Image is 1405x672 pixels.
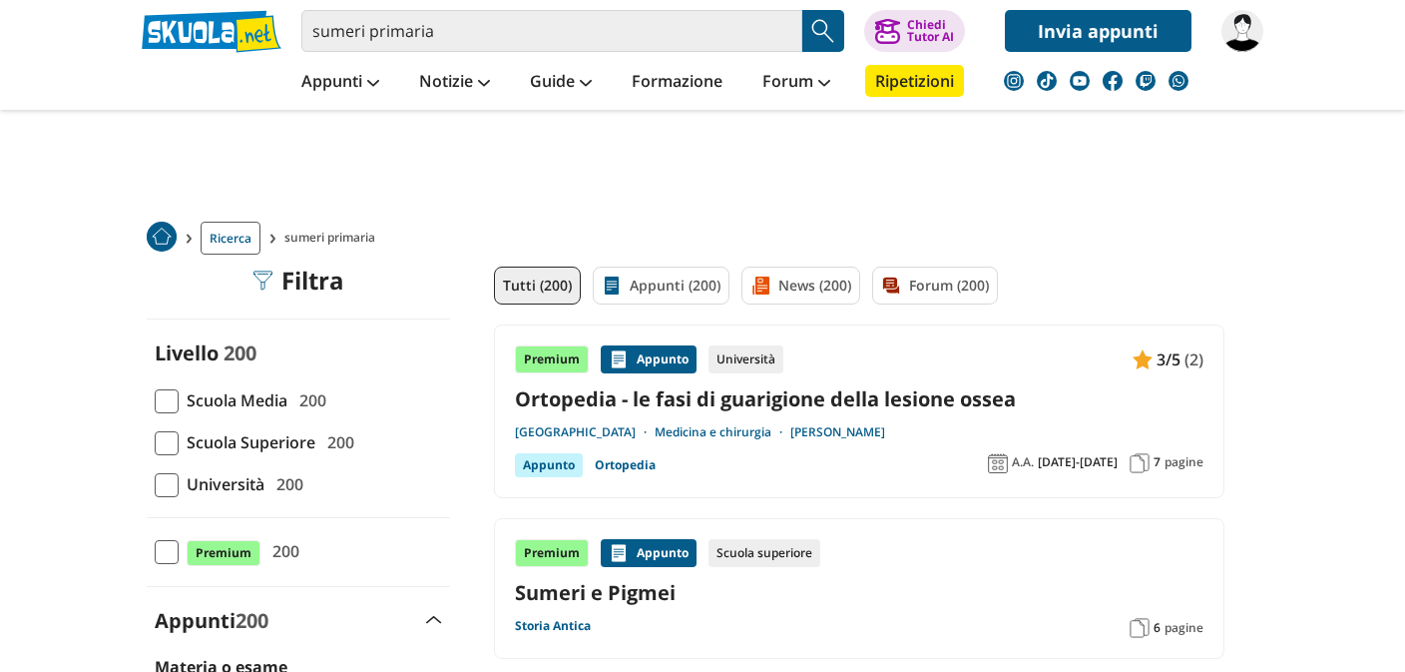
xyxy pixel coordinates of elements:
a: Formazione [627,65,727,101]
span: 200 [319,429,354,455]
span: 3/5 [1157,346,1180,372]
span: Premium [187,540,260,566]
div: Università [708,345,783,373]
div: Appunto [601,539,697,567]
a: [GEOGRAPHIC_DATA] [515,424,655,440]
span: Università [179,471,264,497]
a: Medicina e chirurgia [655,424,790,440]
a: News (200) [741,267,860,305]
span: A.A. [1012,454,1034,470]
a: [PERSON_NAME] [790,424,885,440]
span: 200 [224,339,256,366]
span: pagine [1165,620,1203,636]
a: Invia appunti [1005,10,1191,52]
img: instagram [1004,71,1024,91]
span: 200 [264,538,299,564]
a: Home [147,222,177,255]
img: WhatsApp [1169,71,1188,91]
a: Forum [757,65,835,101]
div: Scuola superiore [708,539,820,567]
span: [DATE]-[DATE] [1038,454,1118,470]
div: Filtra [253,267,344,295]
div: Premium [515,539,589,567]
span: pagine [1165,454,1203,470]
a: Ricerca [201,222,260,255]
a: Tutti (200) [494,267,581,305]
span: 200 [291,387,326,413]
button: Search Button [802,10,844,52]
a: Sumeri e Pigmei [515,579,1203,606]
button: ChiediTutor AI [864,10,965,52]
img: Appunti contenuto [609,349,629,369]
img: Appunti contenuto [1133,349,1153,369]
a: Storia Antica [515,618,591,634]
a: Notizie [414,65,495,101]
img: Apri e chiudi sezione [426,616,442,624]
img: Agnese772016 [1221,10,1263,52]
span: Scuola Superiore [179,429,315,455]
a: Ortopedia - le fasi di guarigione della lesione ossea [515,385,1203,412]
span: 6 [1154,620,1161,636]
a: Forum (200) [872,267,998,305]
img: Appunti contenuto [609,543,629,563]
div: Appunto [601,345,697,373]
img: facebook [1103,71,1123,91]
img: News filtro contenuto [750,276,770,296]
label: Appunti [155,607,268,634]
span: 7 [1154,454,1161,470]
span: 200 [268,471,303,497]
a: Appunti [296,65,384,101]
img: youtube [1070,71,1090,91]
span: (2) [1184,346,1203,372]
img: tiktok [1037,71,1057,91]
div: Appunto [515,453,583,477]
img: Home [147,222,177,252]
span: 200 [235,607,268,634]
a: Guide [525,65,597,101]
label: Livello [155,339,219,366]
span: sumeri primaria [284,222,383,255]
div: Chiedi Tutor AI [907,19,954,43]
img: Appunti filtro contenuto [602,276,622,296]
input: Cerca appunti, riassunti o versioni [301,10,802,52]
img: Forum filtro contenuto [881,276,901,296]
img: twitch [1136,71,1156,91]
img: Cerca appunti, riassunti o versioni [808,16,838,46]
div: Premium [515,345,589,373]
img: Pagine [1130,618,1150,638]
a: Ripetizioni [865,65,964,97]
img: Anno accademico [988,453,1008,473]
a: Ortopedia [595,453,656,477]
a: Appunti (200) [593,267,729,305]
img: Pagine [1130,453,1150,473]
img: Filtra filtri mobile [253,271,273,291]
span: Scuola Media [179,387,287,413]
